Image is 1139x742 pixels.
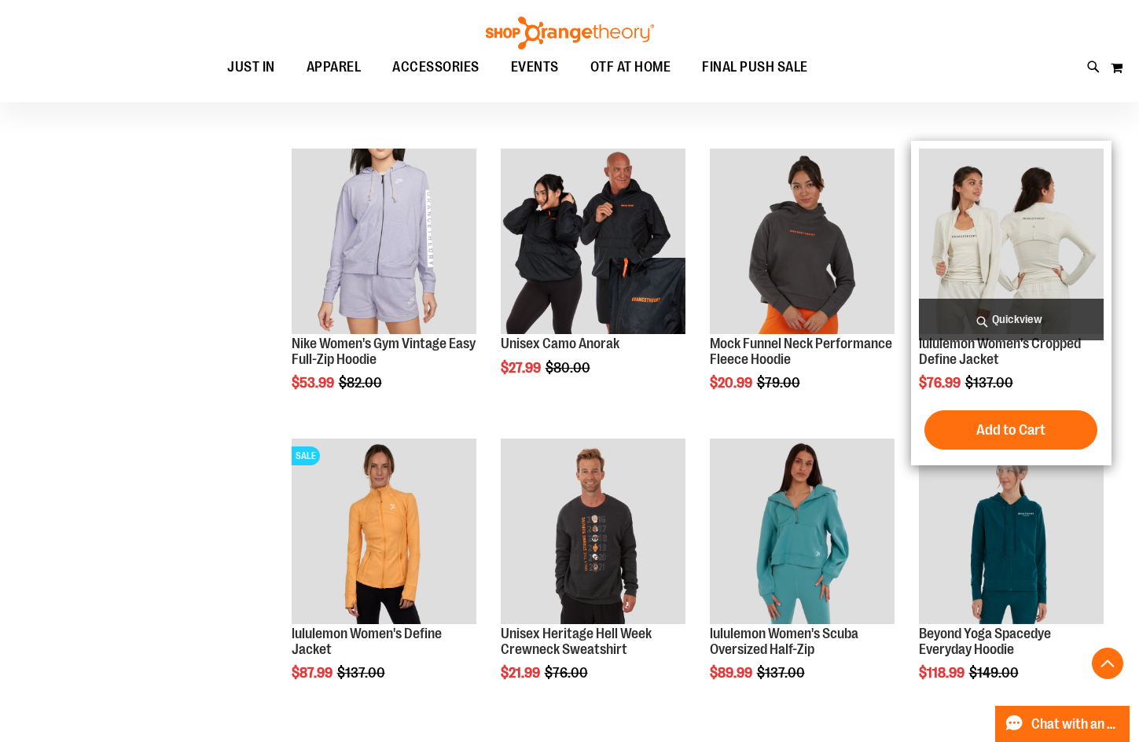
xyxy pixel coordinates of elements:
[710,439,895,623] img: Product image for lululemon Womens Scuba Oversized Half Zip
[501,665,542,681] span: $21.99
[710,375,755,391] span: $20.99
[919,336,1081,367] a: lululemon Women's Cropped Define Jacket
[483,17,656,50] img: Shop Orangetheory
[911,141,1111,465] div: product
[292,336,476,367] a: Nike Women's Gym Vintage Easy Full-Zip Hoodie
[919,439,1104,626] a: Product image for Beyond Yoga Spacedye Everyday HoodieSALE
[702,50,808,85] span: FINAL PUSH SALE
[501,626,652,657] a: Unisex Heritage Hell Week Crewneck Sweatshirt
[292,149,476,336] a: Product image for Nike Gym Vintage Easy Full Zip Hoodie
[702,431,902,721] div: product
[919,626,1051,657] a: Beyond Yoga Spacedye Everyday Hoodie
[1092,648,1123,679] button: Back To Top
[590,50,671,85] span: OTF AT HOME
[292,626,442,657] a: lululemon Women's Define Jacket
[575,50,687,86] a: OTF AT HOME
[919,149,1104,333] img: Product image for lululemon Define Jacket Cropped
[307,50,362,85] span: APPAREL
[919,299,1104,340] a: Quickview
[292,439,476,626] a: Product image for lululemon Define JacketSALE
[546,360,593,376] span: $80.00
[501,149,685,333] img: Product image for Unisex Camo Anorak
[969,665,1021,681] span: $149.00
[757,375,803,391] span: $79.00
[292,375,336,391] span: $53.99
[501,439,685,623] img: Product image for Unisex Heritage Hell Week Crewneck Sweatshirt
[710,665,755,681] span: $89.99
[911,431,1111,721] div: product
[292,446,320,465] span: SALE
[965,375,1016,391] span: $137.00
[291,50,377,85] a: APPAREL
[710,336,892,367] a: Mock Funnel Neck Performance Fleece Hoodie
[495,50,575,86] a: EVENTS
[337,665,388,681] span: $137.00
[501,439,685,626] a: Product image for Unisex Heritage Hell Week Crewneck Sweatshirt
[976,421,1045,439] span: Add to Cart
[284,431,484,721] div: product
[292,439,476,623] img: Product image for lululemon Define Jacket
[227,50,275,85] span: JUST IN
[292,665,335,681] span: $87.99
[511,50,559,85] span: EVENTS
[919,149,1104,336] a: Product image for lululemon Define Jacket Cropped
[702,141,902,431] div: product
[710,439,895,626] a: Product image for lululemon Womens Scuba Oversized Half Zip
[924,410,1097,450] button: Add to Cart
[211,50,291,86] a: JUST IN
[493,141,693,415] div: product
[1031,717,1120,732] span: Chat with an Expert
[919,439,1104,623] img: Product image for Beyond Yoga Spacedye Everyday Hoodie
[919,665,967,681] span: $118.99
[501,149,685,336] a: Product image for Unisex Camo Anorak
[686,50,824,86] a: FINAL PUSH SALE
[710,626,858,657] a: lululemon Women's Scuba Oversized Half-Zip
[757,665,807,681] span: $137.00
[284,141,484,431] div: product
[292,149,476,333] img: Product image for Nike Gym Vintage Easy Full Zip Hoodie
[392,50,479,85] span: ACCESSORIES
[919,375,963,391] span: $76.99
[501,336,619,351] a: Unisex Camo Anorak
[710,149,895,336] a: Product image for Mock Funnel Neck Performance Fleece Hoodie
[545,665,590,681] span: $76.00
[493,431,693,721] div: product
[710,149,895,333] img: Product image for Mock Funnel Neck Performance Fleece Hoodie
[339,375,384,391] span: $82.00
[501,360,543,376] span: $27.99
[995,706,1130,742] button: Chat with an Expert
[377,50,495,86] a: ACCESSORIES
